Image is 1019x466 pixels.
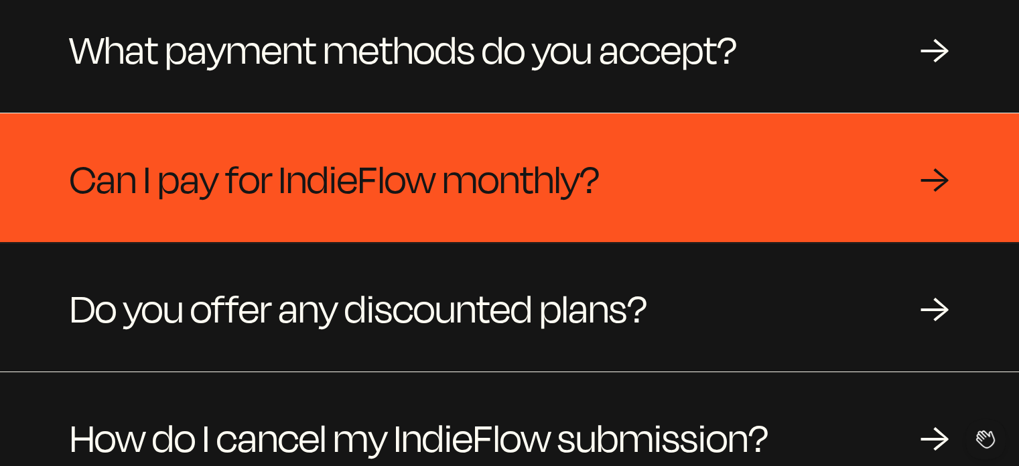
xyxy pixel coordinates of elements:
div: → [920,287,949,327]
span: Can I pay for IndieFlow monthly? [70,145,600,210]
div: → [920,416,949,457]
iframe: Toggle Customer Support [965,419,1006,459]
span: Do you offer any discounted plans? [70,275,647,339]
div: → [920,28,949,68]
span: What payment methods do you accept? [70,16,737,80]
div: → [920,158,949,198]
